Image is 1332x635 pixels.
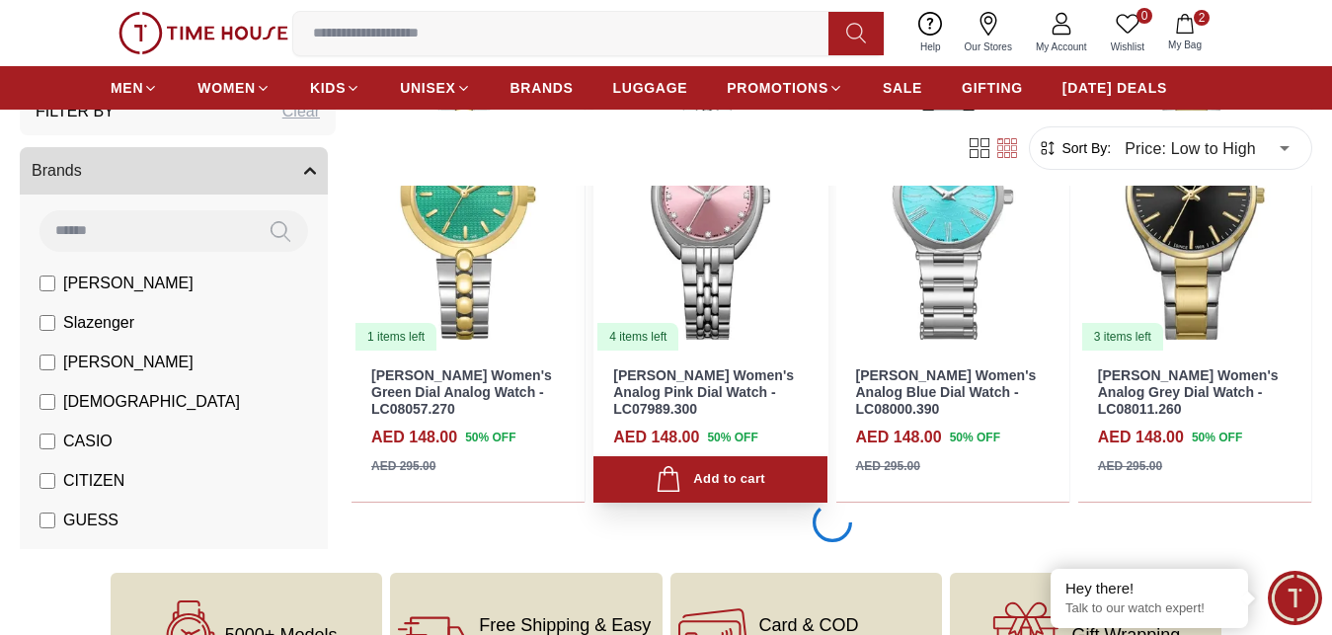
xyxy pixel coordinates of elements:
input: [PERSON_NAME] [39,355,55,370]
h3: Filter By [36,100,115,123]
span: Brands [32,159,82,183]
span: Wishlist [1103,40,1152,54]
span: 50 % OFF [950,429,1000,446]
div: Add to cart [656,466,765,493]
a: Our Stores [953,8,1024,58]
span: Slazenger [63,311,134,335]
div: Price: Low to High [1111,120,1303,176]
button: 2My Bag [1156,10,1214,56]
span: LUGGAGE [613,78,688,98]
a: LUGGAGE [613,70,688,106]
img: Lee Cooper Women's Analog Blue Dial Watch - LC08000.390 [836,58,1069,352]
span: 0 [1136,8,1152,24]
span: [DEMOGRAPHIC_DATA] [63,390,240,414]
a: 0Wishlist [1099,8,1156,58]
div: Chat Widget [1268,571,1322,625]
img: ... [118,12,288,54]
div: 3 items left [1082,323,1163,351]
a: KIDS [310,70,360,106]
div: AED 295.00 [1098,457,1162,475]
a: PROMOTIONS [727,70,843,106]
button: Brands [20,147,328,195]
span: 50 % OFF [1192,429,1242,446]
span: MEN [111,78,143,98]
button: Add to cart [593,456,826,503]
a: BRANDS [510,70,574,106]
span: 50 % OFF [465,429,515,446]
span: [PERSON_NAME] [63,548,194,572]
a: UNISEX [400,70,470,106]
span: 2 [1194,10,1210,26]
span: KIDS [310,78,346,98]
p: Talk to our watch expert! [1065,600,1233,617]
a: Lee Cooper Women's Analog Pink Dial Watch - LC07989.3004 items left [593,58,826,352]
img: Lee Cooper Women's Analog Pink Dial Watch - LC07989.300 [593,58,826,352]
span: CITIZEN [63,469,124,493]
h4: AED 148.00 [371,426,457,449]
span: CASIO [63,430,113,453]
span: My Bag [1160,38,1210,52]
input: [PERSON_NAME] [39,276,55,291]
a: [PERSON_NAME] Women's Analog Blue Dial Watch - LC08000.390 [856,367,1037,417]
span: [DATE] DEALS [1062,78,1167,98]
a: SALE [883,70,922,106]
img: Lee Cooper Women's Green Dial Analog Watch - LC08057.270 [352,58,585,352]
a: [PERSON_NAME] Women's Green Dial Analog Watch - LC08057.270 [371,367,552,417]
img: Lee Cooper Women's Analog Grey Dial Watch - LC08011.260 [1078,58,1311,352]
span: [PERSON_NAME] [63,272,194,295]
div: AED 295.00 [856,457,920,475]
div: 1 items left [355,323,436,351]
div: 4 items left [597,323,678,351]
span: Sort By: [1058,138,1111,158]
span: GIFTING [962,78,1023,98]
button: Sort By: [1038,138,1111,158]
a: [PERSON_NAME] Women's Analog Pink Dial Watch - LC07989.300 [613,367,794,417]
span: 50 % OFF [707,429,757,446]
input: CITIZEN [39,473,55,489]
span: BRANDS [510,78,574,98]
span: PROMOTIONS [727,78,828,98]
div: Clear [282,100,320,123]
span: Help [912,40,949,54]
a: [PERSON_NAME] Women's Analog Grey Dial Watch - LC08011.260 [1098,367,1279,417]
span: Our Stores [957,40,1020,54]
input: GUESS [39,513,55,528]
input: [DEMOGRAPHIC_DATA] [39,394,55,410]
a: WOMEN [197,70,271,106]
a: GIFTING [962,70,1023,106]
input: Slazenger [39,315,55,331]
input: CASIO [39,434,55,449]
a: Lee Cooper Women's Green Dial Analog Watch - LC08057.2701 items left [352,58,585,352]
h4: AED 148.00 [1098,426,1184,449]
a: Lee Cooper Women's Analog Grey Dial Watch - LC08011.2603 items left [1078,58,1311,352]
span: My Account [1028,40,1095,54]
span: [PERSON_NAME] [63,351,194,374]
span: SALE [883,78,922,98]
span: UNISEX [400,78,455,98]
a: [DATE] DEALS [1062,70,1167,106]
span: GUESS [63,509,118,532]
h4: AED 148.00 [613,426,699,449]
div: Hey there! [1065,579,1233,598]
h4: AED 148.00 [856,426,942,449]
a: MEN [111,70,158,106]
span: WOMEN [197,78,256,98]
a: Help [908,8,953,58]
div: AED 295.00 [371,457,435,475]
